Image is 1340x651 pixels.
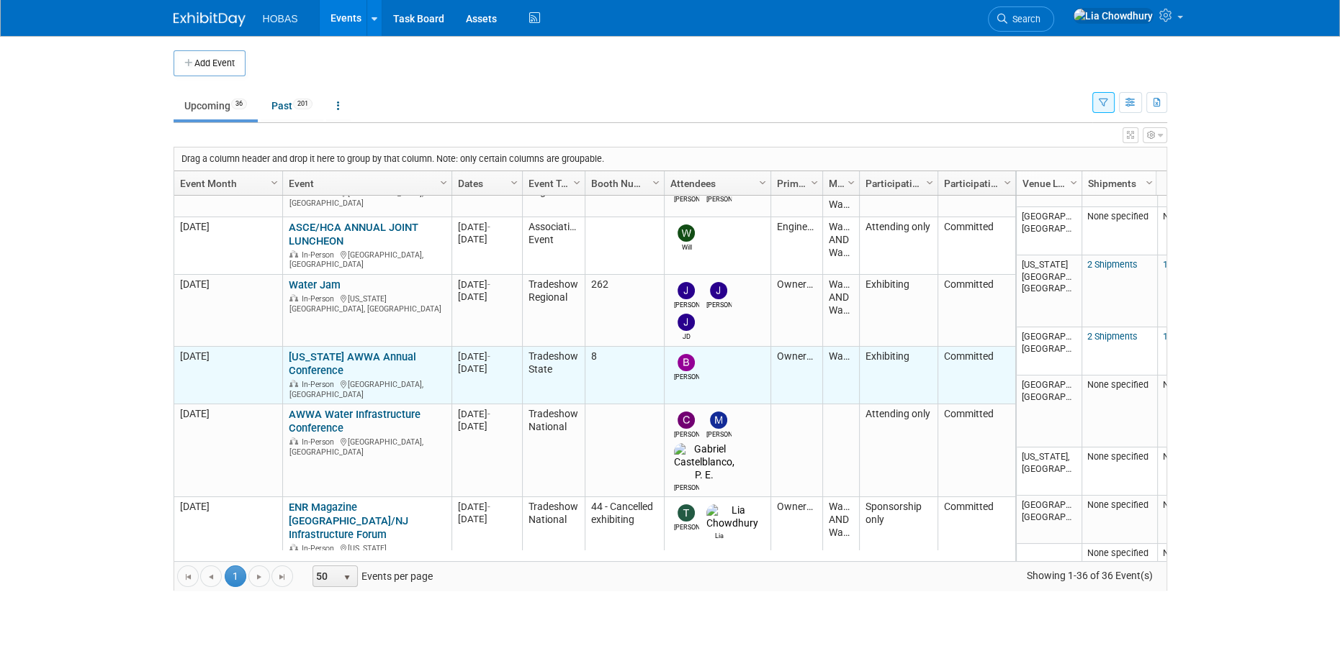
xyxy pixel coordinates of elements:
div: Jeffrey LeBlanc [706,299,732,310]
td: Tradeshow National [522,404,585,497]
a: Event [289,171,442,196]
span: None specified [1163,451,1224,462]
div: Christopher Shirazy [674,429,699,440]
div: Bryant Welch [674,194,699,204]
span: Go to the previous page [205,571,217,583]
div: Bryant Welch [674,371,699,382]
span: Events per page [294,565,447,587]
td: Tradeshow National [522,497,585,568]
td: Committed [937,347,1015,404]
td: Owners/Engineers [770,347,822,404]
td: Committed [937,217,1015,275]
td: Owners/Engineers [770,497,822,568]
span: Column Settings [508,177,520,188]
span: Go to the next page [253,571,265,583]
a: Booth Number [591,171,655,196]
div: [DATE] [458,291,516,303]
button: Add Event [174,50,246,76]
span: In-Person [302,380,338,389]
div: [DATE] [458,513,516,525]
td: Committed [937,275,1015,347]
td: [DATE] [174,404,282,497]
a: AWWA Water Infrastructure Conference [289,408,421,434]
td: [GEOGRAPHIC_DATA], [GEOGRAPHIC_DATA] [1017,496,1082,544]
img: Jeffrey LeBlanc [710,282,727,299]
td: [DATE] [174,217,282,275]
a: 1 Giveaway [1163,331,1209,342]
span: - [487,351,490,362]
span: None specified [1087,211,1148,222]
span: 36 [231,99,247,109]
span: - [487,279,490,290]
td: [US_STATE][GEOGRAPHIC_DATA], [GEOGRAPHIC_DATA] [1017,255,1082,327]
a: Column Settings [999,171,1015,193]
a: Column Settings [1141,171,1157,193]
span: Search [1007,14,1040,24]
a: 2 Shipments [1087,259,1138,270]
div: Mike Bussio [706,429,732,440]
span: None specified [1087,499,1148,510]
a: Column Settings [436,171,451,193]
a: Venue Location [1022,171,1072,196]
td: Tradeshow State [522,347,585,404]
div: [US_STATE], [GEOGRAPHIC_DATA] [289,542,445,563]
div: [DATE] [458,233,516,245]
div: Tracy DeJarnett [674,522,699,532]
span: Go to the last page [276,571,288,583]
div: [GEOGRAPHIC_DATA], [GEOGRAPHIC_DATA] [289,435,445,457]
a: Shipments [1088,171,1148,196]
div: [DATE] [458,350,516,363]
a: Go to the last page [271,565,293,587]
a: Go to the first page [177,565,199,587]
div: [US_STATE][GEOGRAPHIC_DATA], [GEOGRAPHIC_DATA] [289,292,445,314]
a: Past201 [261,92,323,119]
div: [DATE] [458,278,516,291]
a: Search [988,6,1054,32]
div: [DATE] [458,420,516,432]
img: ExhibitDay [174,12,246,27]
td: 44 - Cancelled exhibiting [585,497,664,568]
div: Will Stafford [674,242,699,252]
div: Joe Tipton [674,299,699,310]
div: [GEOGRAPHIC_DATA], [GEOGRAPHIC_DATA] [289,186,445,208]
td: [GEOGRAPHIC_DATA], [GEOGRAPHIC_DATA] [1017,375,1082,447]
td: Committed [937,497,1015,568]
div: Lia Chowdhury [706,530,732,541]
a: Participation [944,171,1006,196]
div: [DATE] [458,221,516,233]
span: - [487,222,490,232]
a: Column Settings [569,171,585,193]
a: Column Settings [843,171,859,193]
a: [US_STATE] AWWA Annual Conference [289,350,416,377]
div: Jeffrey LeBlanc [706,194,732,204]
td: 262 [585,275,664,347]
td: Water AND Wastewater [822,275,859,347]
div: [DATE] [458,501,516,513]
span: Column Settings [650,177,662,188]
span: In-Person [302,437,338,447]
span: - [487,409,490,419]
td: Committed [937,404,1015,497]
td: 8 [585,347,664,404]
div: [GEOGRAPHIC_DATA], [GEOGRAPHIC_DATA] [289,248,445,270]
img: Tracy DeJarnett [678,504,695,522]
a: Primary Attendees [777,171,813,196]
span: In-Person [302,544,338,553]
a: Attendees [670,171,761,196]
span: None specified [1163,547,1224,558]
span: Column Settings [571,177,583,188]
td: Attending only [859,404,937,497]
img: In-Person Event [289,437,298,445]
a: Column Settings [266,171,282,193]
td: Attending only [859,217,937,275]
span: HOBAS [263,13,298,24]
a: Go to the previous page [200,565,222,587]
td: Water [822,347,859,404]
span: None specified [1163,379,1224,390]
a: Column Settings [506,171,522,193]
img: Bryant Welch [678,354,695,371]
td: Owners/Engineers [770,275,822,347]
span: 1 [225,565,246,587]
td: Tradeshow Regional [522,275,585,347]
span: 50 [313,566,338,586]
